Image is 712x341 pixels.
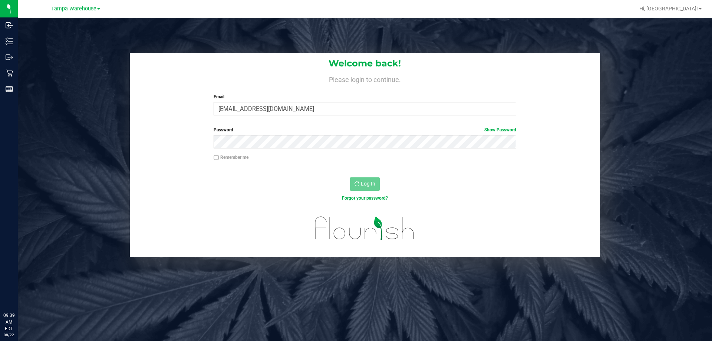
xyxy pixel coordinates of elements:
[130,59,600,68] h1: Welcome back!
[350,177,380,191] button: Log In
[6,37,13,45] inline-svg: Inventory
[214,94,516,100] label: Email
[3,312,14,332] p: 09:39 AM EDT
[306,209,423,247] img: flourish_logo.svg
[6,22,13,29] inline-svg: Inbound
[214,155,219,160] input: Remember me
[342,196,388,201] a: Forgot your password?
[484,127,516,132] a: Show Password
[361,181,375,187] span: Log In
[639,6,698,12] span: Hi, [GEOGRAPHIC_DATA]!
[6,53,13,61] inline-svg: Outbound
[214,127,233,132] span: Password
[214,154,248,161] label: Remember me
[6,69,13,77] inline-svg: Retail
[130,74,600,83] h4: Please login to continue.
[51,6,96,12] span: Tampa Warehouse
[6,85,13,93] inline-svg: Reports
[3,332,14,338] p: 08/22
